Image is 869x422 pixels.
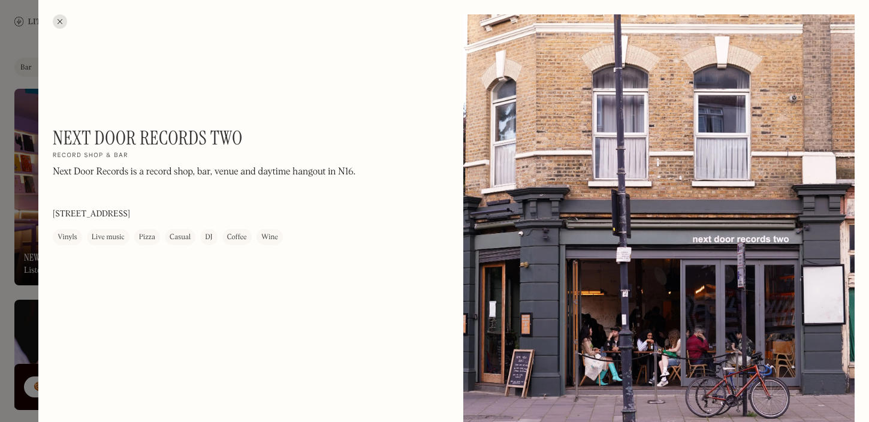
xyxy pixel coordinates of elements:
[58,232,77,244] div: Vinyls
[53,152,128,161] h2: Record shop & bar
[205,232,212,244] div: DJ
[53,186,355,200] p: ‍
[53,165,355,180] p: Next Door Records is a record shop, bar, venue and daytime hangout in N16.
[92,232,125,244] div: Live music
[139,232,155,244] div: Pizza
[227,232,247,244] div: Coffee
[170,232,191,244] div: Casual
[261,232,278,244] div: Wine
[53,209,130,221] p: [STREET_ADDRESS]
[53,126,243,149] h1: Next Door Records Two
